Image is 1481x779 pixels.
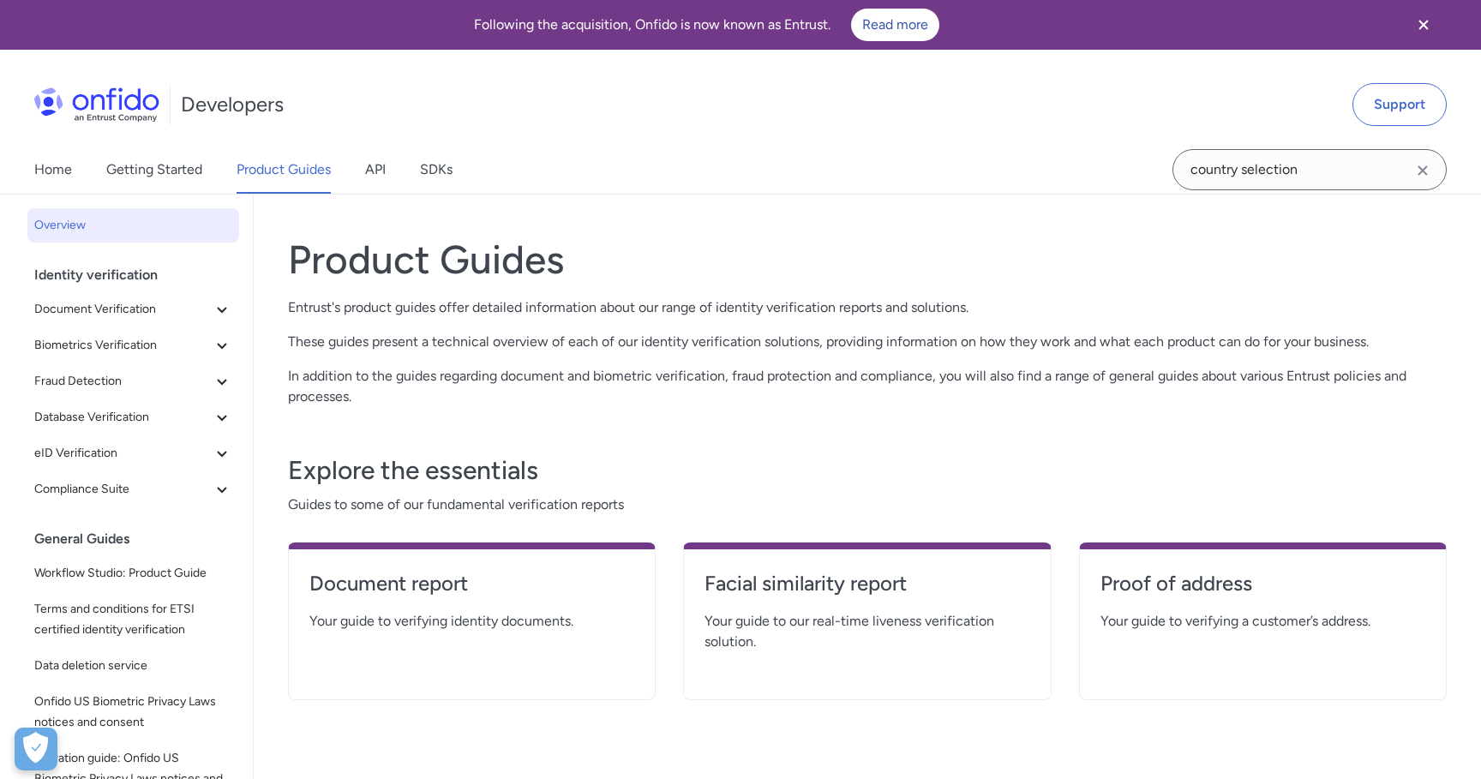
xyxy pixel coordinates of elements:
[34,563,232,584] span: Workflow Studio: Product Guide
[27,685,239,740] a: Onfido US Biometric Privacy Laws notices and consent
[34,443,212,464] span: eID Verification
[34,407,212,428] span: Database Verification
[27,292,239,327] button: Document Verification
[288,332,1447,352] p: These guides present a technical overview of each of our identity verification solutions, providi...
[27,208,239,243] a: Overview
[15,728,57,770] button: Open Preferences
[27,472,239,506] button: Compliance Suite
[705,611,1029,652] span: Your guide to our real-time liveness verification solution.
[34,371,212,392] span: Fraud Detection
[1172,149,1447,190] input: Onfido search input field
[851,9,939,41] a: Read more
[309,570,634,611] a: Document report
[34,299,212,320] span: Document Verification
[34,479,212,500] span: Compliance Suite
[705,570,1029,611] a: Facial similarity report
[309,611,634,632] span: Your guide to verifying identity documents.
[34,335,212,356] span: Biometrics Verification
[21,9,1392,41] div: Following the acquisition, Onfido is now known as Entrust.
[27,436,239,470] button: eID Verification
[27,328,239,363] button: Biometrics Verification
[34,258,246,292] div: Identity verification
[27,400,239,434] button: Database Verification
[288,236,1447,284] h1: Product Guides
[34,656,232,676] span: Data deletion service
[34,599,232,640] span: Terms and conditions for ETSI certified identity verification
[27,364,239,398] button: Fraud Detection
[27,592,239,647] a: Terms and conditions for ETSI certified identity verification
[1100,570,1425,611] a: Proof of address
[288,366,1447,407] p: In addition to the guides regarding document and biometric verification, fraud protection and com...
[1392,3,1455,46] button: Close banner
[705,570,1029,597] h4: Facial similarity report
[34,522,246,556] div: General Guides
[27,556,239,590] a: Workflow Studio: Product Guide
[1100,570,1425,597] h4: Proof of address
[288,297,1447,318] p: Entrust's product guides offer detailed information about our range of identity verification repo...
[288,453,1447,488] h3: Explore the essentials
[34,146,72,194] a: Home
[34,692,232,733] span: Onfido US Biometric Privacy Laws notices and consent
[420,146,453,194] a: SDKs
[1100,611,1425,632] span: Your guide to verifying a customer’s address.
[288,494,1447,515] span: Guides to some of our fundamental verification reports
[34,87,159,122] img: Onfido Logo
[106,146,202,194] a: Getting Started
[34,215,232,236] span: Overview
[27,649,239,683] a: Data deletion service
[181,91,284,118] h1: Developers
[309,570,634,597] h4: Document report
[237,146,331,194] a: Product Guides
[1352,83,1447,126] a: Support
[1412,160,1433,181] svg: Clear search field button
[15,728,57,770] div: Cookie Preferences
[1413,15,1434,35] svg: Close banner
[365,146,386,194] a: API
